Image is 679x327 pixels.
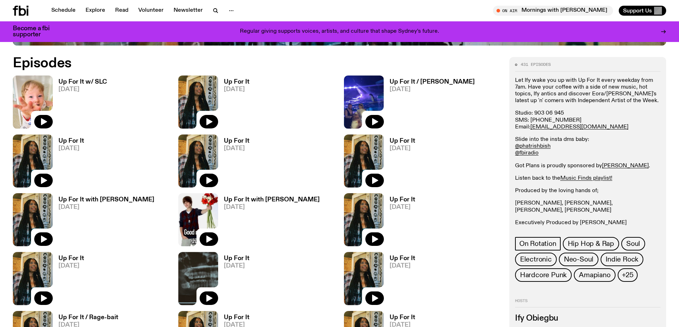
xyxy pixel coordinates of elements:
a: Up For It[DATE] [384,255,415,305]
button: +25 [618,268,638,282]
span: [DATE] [58,263,84,269]
h3: Up For It [224,138,250,144]
img: Ify - a Brown Skin girl with black braided twists, looking up to the side with her tongue stickin... [13,252,53,305]
p: Regular giving supports voices, artists, and culture that shape Sydney’s future. [240,28,439,35]
h2: Episodes [13,57,446,70]
a: Up For It[DATE] [53,138,84,188]
span: Amapiano [579,271,610,279]
span: Hardcore Punk [520,271,567,279]
h3: Up For It [58,138,84,144]
img: baby slc [13,75,53,128]
h3: Up For It with [PERSON_NAME] [224,197,320,203]
p: Slide into the insta dms baby: [515,136,660,157]
h3: Up For It [224,315,250,321]
a: Up For It[DATE] [53,255,84,305]
span: [DATE] [224,204,320,210]
h3: Up For It [224,79,250,85]
span: Hip Hop & Rap [568,240,614,248]
span: [DATE] [58,146,84,152]
a: @fbiradio [515,150,539,156]
p: Produced by the loving hands of; [515,188,660,194]
a: Up For It with [PERSON_NAME][DATE] [218,197,320,246]
h3: Up For It [390,255,415,262]
span: Support Us [623,7,652,14]
a: On Rotation [515,237,561,250]
h3: Up For It [58,255,84,262]
p: Studio: 903 06 945 SMS: [PHONE_NUMBER] Email: [515,110,660,131]
h3: Up For It / Rage-bait [58,315,118,321]
span: [DATE] [58,204,154,210]
a: Read [111,6,133,16]
span: [DATE] [390,204,415,210]
h3: Ify Obiegbu [515,315,660,322]
p: Let Ify wake you up with Up For It every weekday from 7am. Have your coffee with a side of new mu... [515,77,660,105]
a: Explore [81,6,109,16]
img: Ify - a Brown Skin girl with black braided twists, looking up to the side with her tongue stickin... [13,135,53,188]
a: Electronic [515,253,557,266]
span: Neo-Soul [564,255,593,263]
a: Neo-Soul [559,253,598,266]
a: Hardcore Punk [515,268,572,282]
p: [PERSON_NAME], [PERSON_NAME], [PERSON_NAME], [PERSON_NAME] [515,200,660,213]
a: Volunteer [134,6,168,16]
h3: Become a fbi supporter [13,26,58,38]
a: Newsletter [169,6,207,16]
img: Ify - a Brown Skin girl with black braided twists, looking up to the side with her tongue stickin... [13,193,53,246]
span: [DATE] [390,86,475,93]
a: Up For It[DATE] [218,255,250,305]
img: Ify - a Brown Skin girl with black braided twists, looking up to the side with her tongue stickin... [344,252,384,305]
span: 431 episodes [521,63,551,67]
span: [DATE] [390,263,415,269]
img: Ify - a Brown Skin girl with black braided twists, looking up to the side with her tongue stickin... [344,135,384,188]
a: Up For It[DATE] [384,197,415,246]
h3: Up For It with [PERSON_NAME] [58,197,154,203]
span: [DATE] [224,86,250,93]
span: On Rotation [519,240,556,248]
button: Support Us [619,6,666,16]
h3: Up For It / [PERSON_NAME] [390,79,475,85]
span: Indie Rock [606,255,638,263]
a: Up For It[DATE] [218,138,250,188]
a: Up For It w/ SLC[DATE] [53,79,107,128]
a: Amapiano [574,268,615,282]
h3: Up For It [390,138,415,144]
a: Up For It[DATE] [218,79,250,128]
span: [DATE] [58,86,107,93]
p: Executively Produced by [PERSON_NAME] [515,220,660,226]
a: Up For It / [PERSON_NAME][DATE] [384,79,475,128]
a: Indie Rock [601,253,643,266]
h3: Up For It [224,255,250,262]
p: Listen back to the [515,175,660,182]
h2: Hosts [515,299,660,307]
a: Up For It with [PERSON_NAME][DATE] [53,197,154,246]
a: Hip Hop & Rap [563,237,619,250]
a: [EMAIL_ADDRESS][DOMAIN_NAME] [530,124,628,130]
button: On AirMornings with [PERSON_NAME] [493,6,613,16]
img: Ify - a Brown Skin girl with black braided twists, looking up to the side with her tongue stickin... [178,135,218,188]
a: Schedule [47,6,80,16]
h3: Up For It [390,315,415,321]
a: Soul [621,237,645,250]
img: Ify - a Brown Skin girl with black braided twists, looking up to the side with her tongue stickin... [178,75,218,128]
span: +25 [622,271,633,279]
img: Ify - a Brown Skin girl with black braided twists, looking up to the side with her tongue stickin... [344,193,384,246]
span: Soul [626,240,640,248]
a: Up For It[DATE] [384,138,415,188]
span: [DATE] [224,146,250,152]
h3: Up For It [390,197,415,203]
span: [DATE] [224,263,250,269]
a: [PERSON_NAME] [602,163,649,169]
h3: Up For It w/ SLC [58,79,107,85]
a: Music Finds playlist! [560,175,612,181]
span: Electronic [520,255,552,263]
a: @phatrishbish [515,143,551,149]
span: [DATE] [390,146,415,152]
p: Got Plans is proudly sponsored by . [515,163,660,169]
